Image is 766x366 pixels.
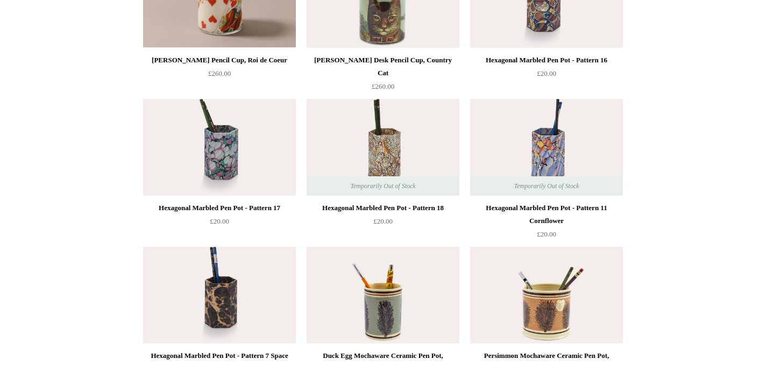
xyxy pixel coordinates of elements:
[473,202,620,227] div: Hexagonal Marbled Pen Pot - Pattern 11 Cornflower
[470,247,623,343] img: Persimmon Mochaware Ceramic Pen Pot, 'Seaweed'
[470,247,623,343] a: Persimmon Mochaware Ceramic Pen Pot, 'Seaweed' Persimmon Mochaware Ceramic Pen Pot, 'Seaweed'
[470,54,623,98] a: Hexagonal Marbled Pen Pot - Pattern 16 £20.00
[143,202,296,246] a: Hexagonal Marbled Pen Pot - Pattern 17 £20.00
[143,247,296,343] a: Hexagonal Marbled Pen Pot - Pattern 7 Space Hexagonal Marbled Pen Pot - Pattern 7 Space
[339,176,426,196] span: Temporarily Out of Stock
[473,54,620,67] div: Hexagonal Marbled Pen Pot - Pattern 16
[309,54,457,80] div: [PERSON_NAME] Desk Pencil Cup, Country Cat
[307,247,459,343] a: Duck Egg Mochaware Ceramic Pen Pot, 'Seaweed' Duck Egg Mochaware Ceramic Pen Pot, 'Seaweed'
[143,247,296,343] img: Hexagonal Marbled Pen Pot - Pattern 7 Space
[372,82,394,90] span: £260.00
[208,69,231,77] span: £260.00
[307,99,459,196] a: Hexagonal Marbled Pen Pot - Pattern 18 Hexagonal Marbled Pen Pot - Pattern 18 Temporarily Out of ...
[470,99,623,196] img: Hexagonal Marbled Pen Pot - Pattern 11 Cornflower
[470,99,623,196] a: Hexagonal Marbled Pen Pot - Pattern 11 Cornflower Hexagonal Marbled Pen Pot - Pattern 11 Cornflow...
[470,202,623,246] a: Hexagonal Marbled Pen Pot - Pattern 11 Cornflower £20.00
[143,99,296,196] a: Hexagonal Marbled Pen Pot - Pattern 17 Hexagonal Marbled Pen Pot - Pattern 17
[503,176,590,196] span: Temporarily Out of Stock
[307,54,459,98] a: [PERSON_NAME] Desk Pencil Cup, Country Cat £260.00
[309,202,457,214] div: Hexagonal Marbled Pen Pot - Pattern 18
[146,349,293,362] div: Hexagonal Marbled Pen Pot - Pattern 7 Space
[146,202,293,214] div: Hexagonal Marbled Pen Pot - Pattern 17
[537,230,556,238] span: £20.00
[307,202,459,246] a: Hexagonal Marbled Pen Pot - Pattern 18 £20.00
[373,217,393,225] span: £20.00
[143,99,296,196] img: Hexagonal Marbled Pen Pot - Pattern 17
[307,99,459,196] img: Hexagonal Marbled Pen Pot - Pattern 18
[143,54,296,98] a: [PERSON_NAME] Pencil Cup, Roi de Coeur £260.00
[146,54,293,67] div: [PERSON_NAME] Pencil Cup, Roi de Coeur
[307,247,459,343] img: Duck Egg Mochaware Ceramic Pen Pot, 'Seaweed'
[537,69,556,77] span: £20.00
[210,217,229,225] span: £20.00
